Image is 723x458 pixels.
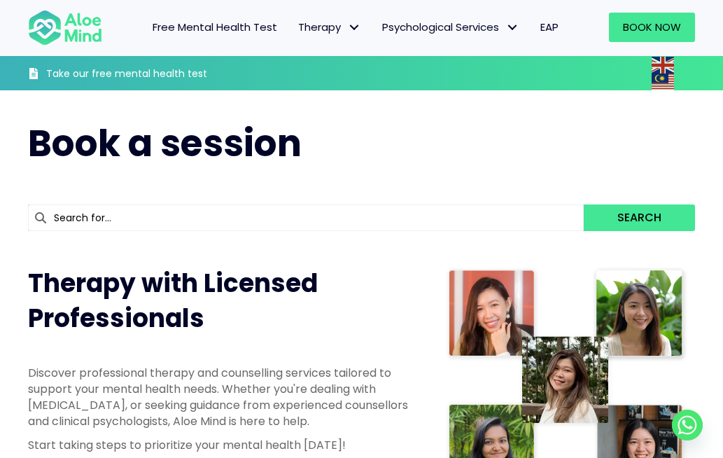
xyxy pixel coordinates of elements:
a: Book Now [609,13,695,42]
span: Book Now [623,20,681,34]
span: Psychological Services: submenu [503,18,523,38]
a: EAP [530,13,569,42]
h3: Take our free mental health test [46,67,233,81]
p: Discover professional therapy and counselling services tailored to support your mental health nee... [28,365,417,430]
span: Therapy [298,20,361,34]
a: English [652,56,675,72]
nav: Menu [116,13,569,42]
img: ms [652,74,674,90]
a: Psychological ServicesPsychological Services: submenu [372,13,530,42]
a: Take our free mental health test [28,60,233,90]
span: EAP [540,20,559,34]
span: Free Mental Health Test [153,20,277,34]
a: Free Mental Health Test [142,13,288,42]
a: Malay [652,74,675,90]
img: en [652,57,674,74]
a: TherapyTherapy: submenu [288,13,372,42]
span: Psychological Services [382,20,519,34]
a: Whatsapp [672,410,703,440]
button: Search [584,204,695,231]
span: Book a session [28,118,302,169]
input: Search for... [28,204,584,231]
img: Aloe mind Logo [28,9,102,46]
p: Start taking steps to prioritize your mental health [DATE]! [28,437,417,453]
span: Therapy with Licensed Professionals [28,265,318,336]
span: Therapy: submenu [344,18,365,38]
